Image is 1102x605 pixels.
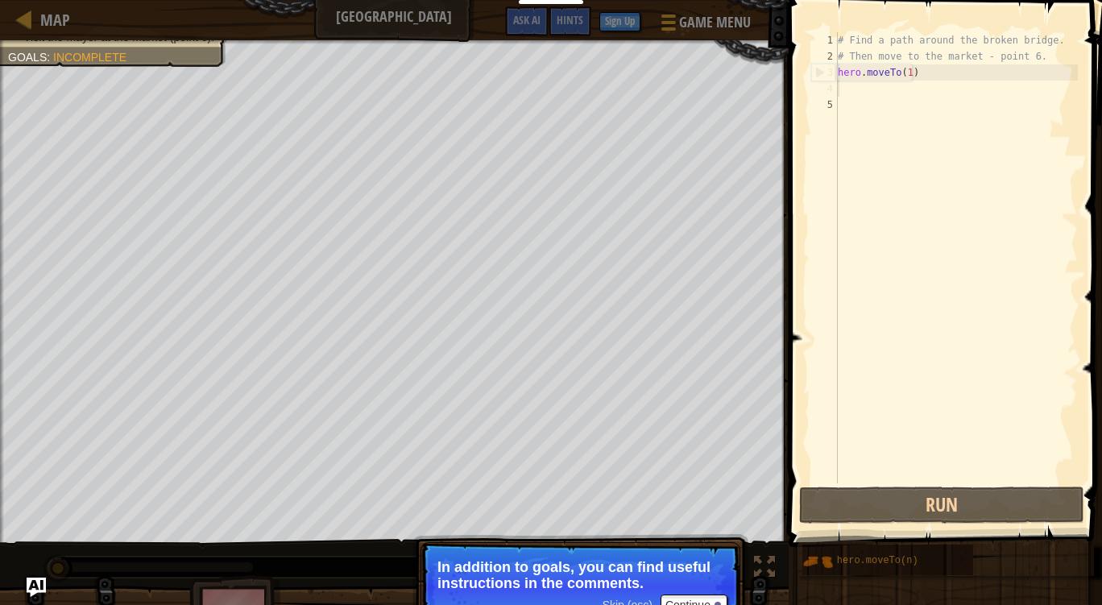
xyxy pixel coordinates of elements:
[437,559,723,591] p: In addition to goals, you can find useful instructions in the comments.
[27,578,46,597] button: Ask AI
[53,51,126,64] span: Incomplete
[40,9,70,31] span: Map
[648,6,760,44] button: Game Menu
[811,81,838,97] div: 4
[32,9,70,31] a: Map
[505,6,549,36] button: Ask AI
[8,51,47,64] span: Goals
[557,12,583,27] span: Hints
[811,48,838,64] div: 2
[811,97,838,113] div: 5
[837,555,918,566] span: hero.moveTo(n)
[812,64,838,81] div: 3
[679,12,751,33] span: Game Menu
[811,32,838,48] div: 1
[799,487,1084,524] button: Run
[47,51,53,64] span: :
[513,12,541,27] span: Ask AI
[802,546,833,577] img: portrait.png
[599,12,640,31] button: Sign Up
